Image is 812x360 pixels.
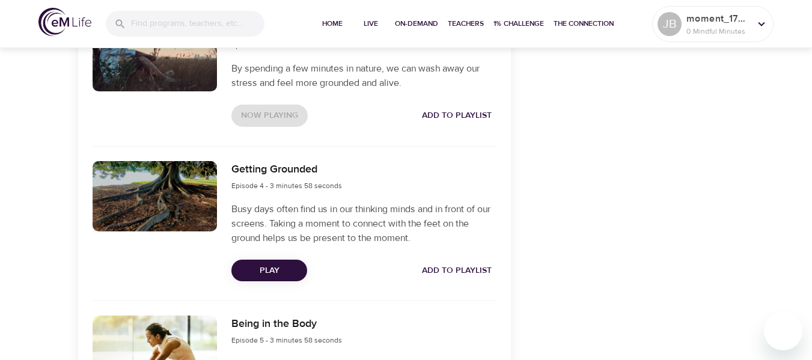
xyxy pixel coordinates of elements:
span: The Connection [554,17,614,30]
span: Home [318,17,347,30]
p: moment_1756303729 [686,11,750,26]
span: Live [356,17,385,30]
span: 1% Challenge [493,17,544,30]
input: Find programs, teachers, etc... [131,11,264,37]
span: Teachers [448,17,484,30]
button: Play [231,260,307,282]
img: logo [38,8,91,36]
span: Play [241,263,298,278]
p: By spending a few minutes in nature, we can wash away our stress and feel more grounded and alive. [231,61,496,90]
iframe: Button to launch messaging window [764,312,802,350]
h6: Being in the Body [231,316,342,333]
span: Add to Playlist [422,108,492,123]
span: Episode 5 - 3 minutes 58 seconds [231,335,342,345]
span: Add to Playlist [422,263,492,278]
span: On-Demand [395,17,438,30]
h6: Getting Grounded [231,161,342,178]
p: 0 Mindful Minutes [686,26,750,37]
span: Episode 4 - 3 minutes 58 seconds [231,181,342,191]
span: Episode 3 - 4 minutes 46 seconds [231,41,343,50]
button: Add to Playlist [417,105,496,127]
button: Add to Playlist [417,260,496,282]
p: Busy days often find us in our thinking minds and in front of our screens. Taking a moment to con... [231,202,496,245]
div: JB [658,12,682,36]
